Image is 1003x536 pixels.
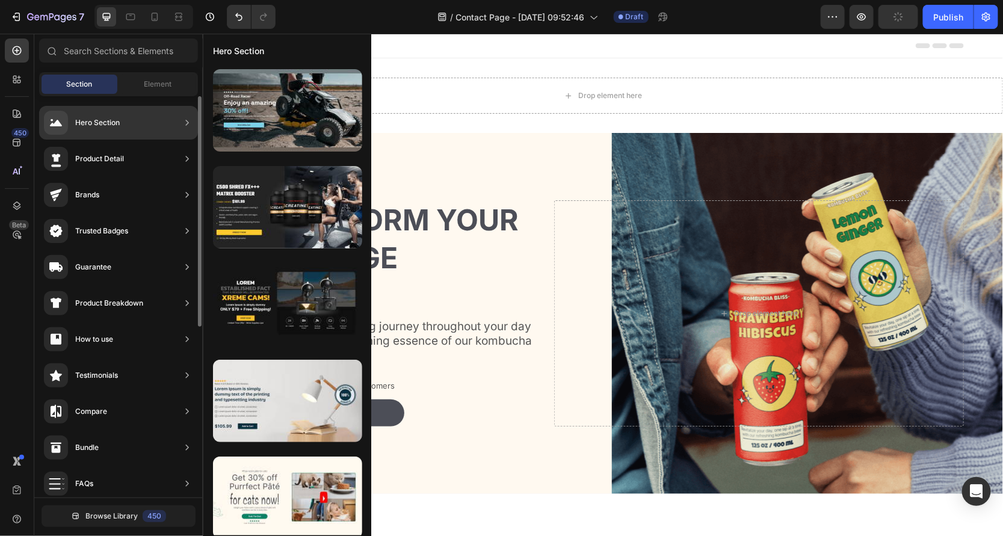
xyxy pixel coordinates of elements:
div: Shop Now [94,373,147,386]
div: Brands [75,189,99,201]
p: Experience a revitalizing journey throughout your day as you savor the refreshing essence of our ... [40,286,331,330]
span: Element [144,79,171,90]
button: 7 [5,5,90,29]
div: Undo/Redo [227,5,276,29]
button: Shop Now [39,366,202,393]
div: 450 [143,510,166,522]
p: 7 [79,10,84,24]
iframe: Design area [203,34,1003,536]
span: Section [67,79,93,90]
div: FAQs [75,478,93,490]
div: Compare [75,405,107,417]
button: Browse Library450 [42,505,196,527]
div: 450 [11,128,29,138]
div: Drop element here [375,57,439,67]
div: Publish [933,11,963,23]
span: Contact Page - [DATE] 09:52:46 [456,11,585,23]
span: Draft [626,11,644,22]
div: Product Detail [75,153,124,165]
div: Beta [9,220,29,230]
div: How to use [75,333,113,345]
div: Hero Section [75,117,120,129]
div: Testimonials [75,369,118,381]
p: 7000+ Happy Customers [98,347,192,357]
div: Bundle [75,442,99,454]
div: Trusted Badges [75,225,128,237]
h2: Transform Your Beverage Routine [39,167,332,282]
input: Search Sections & Elements [39,39,198,63]
span: / [451,11,454,23]
div: Product Breakdown [75,297,143,309]
div: Open Intercom Messenger [962,477,991,506]
span: Browse Library [85,511,138,522]
div: Drop element here [531,275,595,285]
div: Guarantee [75,261,111,273]
button: Publish [923,5,974,29]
